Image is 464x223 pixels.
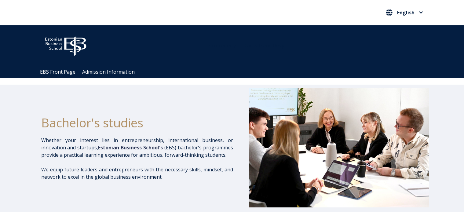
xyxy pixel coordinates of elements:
[40,68,75,75] a: EBS Front Page
[397,10,415,15] span: English
[41,137,233,159] p: Whether your interest lies in entrepreneurship, international business, or innovation and startup...
[41,115,233,130] h1: Bachelor's studies
[384,8,425,18] nav: Select your language
[209,42,284,49] span: Community for Growth and Resp
[249,88,429,207] img: Bachelor's at EBS
[37,66,434,78] div: Navigation Menu
[82,68,135,75] a: Admission Information
[40,31,92,58] img: ebs_logo2016_white
[41,166,233,181] p: We equip future leaders and entrepreneurs with the necessary skills, mindset, and network to exce...
[98,144,163,151] span: Estonian Business School's
[384,8,425,17] button: English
